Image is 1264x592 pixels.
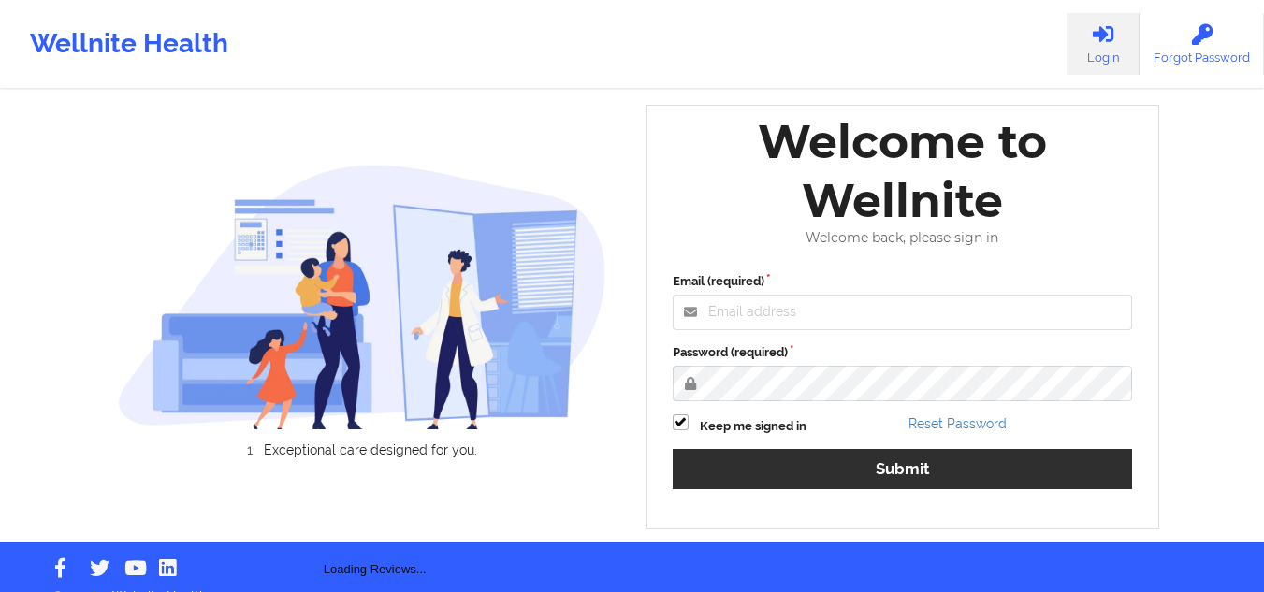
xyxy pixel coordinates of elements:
[700,417,806,436] label: Keep me signed in
[908,416,1007,431] a: Reset Password
[660,112,1146,230] div: Welcome to Wellnite
[673,295,1133,330] input: Email address
[118,164,606,428] img: wellnite-auth-hero_200.c722682e.png
[1067,13,1140,75] a: Login
[135,442,606,457] li: Exceptional care designed for you.
[673,272,1133,291] label: Email (required)
[660,230,1146,246] div: Welcome back, please sign in
[673,343,1133,362] label: Password (required)
[118,489,632,579] div: Loading Reviews...
[673,449,1133,489] button: Submit
[1140,13,1264,75] a: Forgot Password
